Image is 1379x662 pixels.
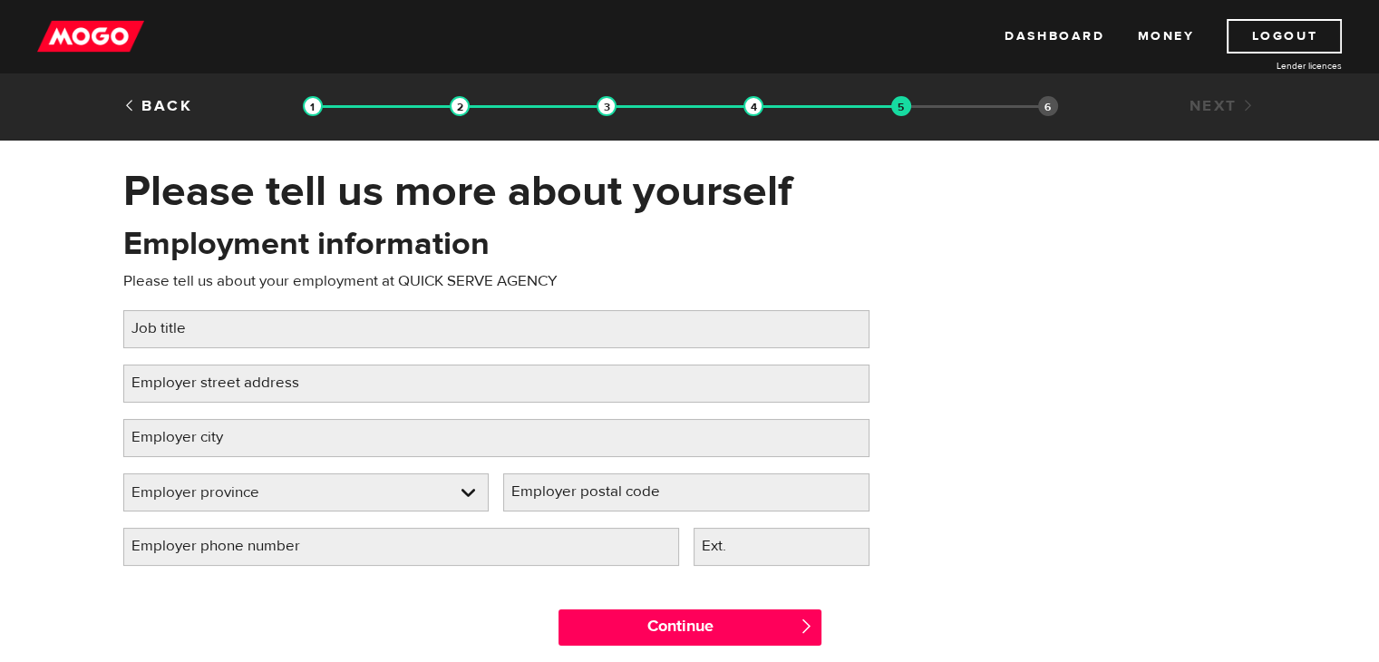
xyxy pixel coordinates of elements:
label: Job title [123,310,223,347]
img: mogo_logo-11ee424be714fa7cbb0f0f49df9e16ec.png [37,19,144,54]
img: transparent-188c492fd9eaac0f573672f40bb141c2.gif [597,96,617,116]
img: transparent-188c492fd9eaac0f573672f40bb141c2.gif [303,96,323,116]
label: Employer phone number [123,528,337,565]
h2: Employment information [123,225,490,263]
a: Money [1137,19,1194,54]
label: Employer postal code [503,473,697,511]
a: Lender licences [1206,59,1342,73]
span:  [799,618,814,634]
a: Next [1189,96,1256,116]
label: Employer city [123,419,260,456]
a: Dashboard [1005,19,1104,54]
img: transparent-188c492fd9eaac0f573672f40bb141c2.gif [450,96,470,116]
a: Back [123,96,193,116]
img: transparent-188c492fd9eaac0f573672f40bb141c2.gif [891,96,911,116]
label: Employer street address [123,365,336,402]
p: Please tell us about your employment at QUICK SERVE AGENCY [123,270,869,292]
h1: Please tell us more about yourself [123,168,1257,215]
label: Ext. [694,528,763,565]
img: transparent-188c492fd9eaac0f573672f40bb141c2.gif [743,96,763,116]
a: Logout [1227,19,1342,54]
input: Continue [558,609,821,646]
